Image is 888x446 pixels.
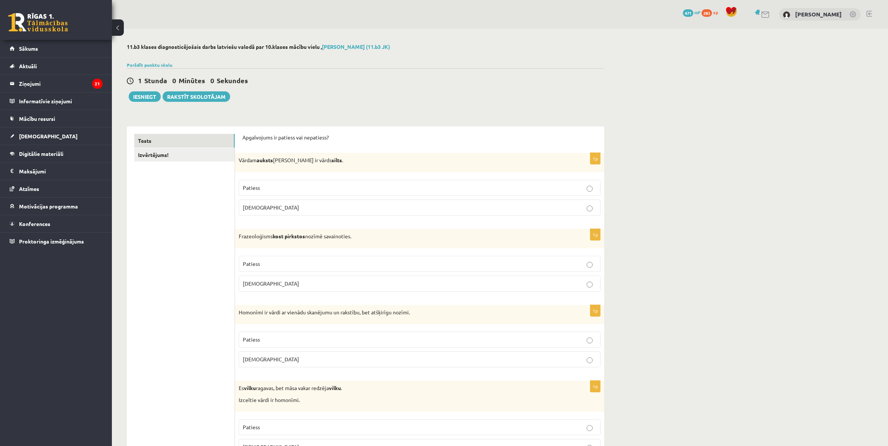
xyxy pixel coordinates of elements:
input: Patiess [587,425,593,431]
span: 1 [138,76,142,85]
legend: Maksājumi [19,163,103,180]
a: Rīgas 1. Tālmācības vidusskola [8,13,68,32]
a: 283 xp [702,9,722,15]
span: [DEMOGRAPHIC_DATA] [243,356,299,362]
span: Atzīmes [19,185,39,192]
a: [PERSON_NAME] [795,10,842,18]
span: 0 [172,76,176,85]
h2: 11.b3 klases diagnosticējošais darbs latviešu valodā par 10.klases mācību vielu , [127,44,604,50]
p: 1p [590,229,600,241]
a: Proktoringa izmēģinājums [10,233,103,250]
span: Stunda [144,76,167,85]
a: Parādīt punktu skalu [127,62,172,68]
p: 1p [590,380,600,392]
a: Atzīmes [10,180,103,197]
span: xp [713,9,718,15]
span: 283 [702,9,712,17]
a: Aktuāli [10,57,103,75]
a: Maksājumi [10,163,103,180]
a: Rakstīt skolotājam [163,91,230,102]
p: Izceltie vārdi ir homonīmi. [239,396,563,404]
a: [DEMOGRAPHIC_DATA] [10,128,103,145]
a: Digitālie materiāli [10,145,103,162]
input: [DEMOGRAPHIC_DATA] [587,205,593,211]
span: Motivācijas programma [19,203,78,210]
span: Mācību resursi [19,115,55,122]
span: Patiess [243,260,260,267]
a: Motivācijas programma [10,198,103,215]
i: 21 [92,79,103,89]
input: Patiess [587,262,593,268]
a: Ziņojumi21 [10,75,103,92]
input: Patiess [587,337,593,343]
p: Vārdam [PERSON_NAME] ir vārds . [239,157,563,164]
strong: vilku [244,384,256,391]
p: Es ragavas, bet māsa vakar redzēja . [239,384,563,392]
p: 1p [590,153,600,164]
span: [DEMOGRAPHIC_DATA] [243,280,299,287]
strong: silts [332,157,342,163]
span: Minūtes [179,76,205,85]
span: Patiess [243,336,260,343]
span: Patiess [243,424,260,430]
p: Homonīmi ir vārdi ar vienādu skanējumu un rakstību, bet atšķirīgu nozīmi. [239,309,563,316]
legend: Informatīvie ziņojumi [19,92,103,110]
p: Frazeoloģisms nozīmē savainoties. [239,233,563,240]
span: [DEMOGRAPHIC_DATA] [19,133,78,139]
span: Sekundes [217,76,248,85]
a: Informatīvie ziņojumi [10,92,103,110]
a: Sākums [10,40,103,57]
span: Sākums [19,45,38,52]
span: Digitālie materiāli [19,150,63,157]
legend: Ziņojumi [19,75,103,92]
input: [DEMOGRAPHIC_DATA] [587,357,593,363]
a: [PERSON_NAME] (11.b3 JK) [322,43,390,50]
span: Konferences [19,220,50,227]
img: Dāvis Sauja [783,11,790,19]
p: Apgalvojums ir patiess vai nepatiess? [242,134,597,141]
span: 471 [683,9,693,17]
span: 0 [210,76,214,85]
input: Patiess [587,186,593,192]
a: Izvērtējums! [134,148,235,162]
button: Iesniegt [129,91,161,102]
span: Aktuāli [19,63,37,69]
span: [DEMOGRAPHIC_DATA] [243,204,299,211]
a: 471 mP [683,9,700,15]
span: Patiess [243,184,260,191]
span: mP [694,9,700,15]
a: Konferences [10,215,103,232]
p: 1p [590,305,600,317]
a: Mācību resursi [10,110,103,127]
input: [DEMOGRAPHIC_DATA] [587,282,593,288]
a: Tests [134,134,235,148]
strong: kost pirkstos [273,233,305,239]
span: Proktoringa izmēģinājums [19,238,84,245]
strong: vilku [329,384,341,391]
strong: auksts [257,157,273,163]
